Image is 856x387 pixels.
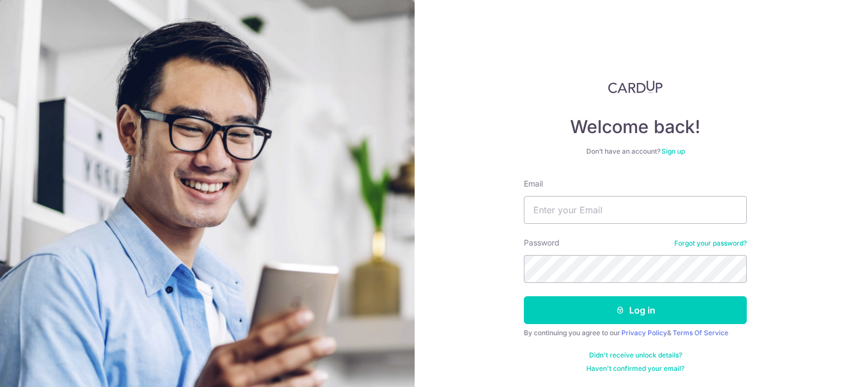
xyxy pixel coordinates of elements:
button: Log in [524,296,747,324]
a: Haven't confirmed your email? [586,364,684,373]
div: Don’t have an account? [524,147,747,156]
h4: Welcome back! [524,116,747,138]
input: Enter your Email [524,196,747,224]
a: Forgot your password? [674,239,747,248]
label: Email [524,178,543,189]
label: Password [524,237,560,248]
a: Didn't receive unlock details? [589,351,682,360]
img: CardUp Logo [608,80,663,94]
div: By continuing you agree to our & [524,329,747,337]
a: Terms Of Service [673,329,728,337]
a: Privacy Policy [621,329,667,337]
a: Sign up [662,147,685,155]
